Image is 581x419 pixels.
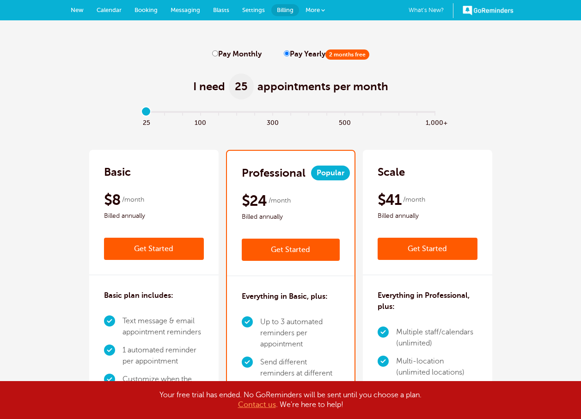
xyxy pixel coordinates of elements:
[409,3,453,18] a: What's New?
[336,117,354,127] span: 500
[242,291,328,302] h3: Everything in Basic, plus:
[71,6,84,13] span: New
[426,117,444,127] span: 1,000+
[97,6,122,13] span: Calendar
[396,352,477,382] li: Multi-location (unlimited locations)
[122,370,204,400] li: Customize when the reminder is sent
[104,210,204,222] span: Billed annually
[104,191,121,209] span: $8
[212,50,218,56] input: Pay Monthly
[271,4,299,16] a: Billing
[122,194,144,205] span: /month
[242,191,267,210] span: $24
[122,341,204,370] li: 1 automated reminder per appointment
[378,238,477,260] a: Get Started
[191,117,209,127] span: 100
[269,195,291,206] span: /month
[137,117,155,127] span: 25
[284,50,369,59] label: Pay Yearly
[104,165,131,179] h2: Basic
[212,50,262,59] label: Pay Monthly
[229,74,254,99] span: 25
[263,117,281,127] span: 300
[213,6,229,13] span: Blasts
[378,290,477,312] h3: Everything in Professional, plus:
[396,323,477,352] li: Multiple staff/calendars (unlimited)
[260,353,340,394] li: Send different reminders at different times
[104,290,173,301] h3: Basic plan includes:
[257,79,388,94] span: appointments per month
[122,312,204,341] li: Text message & email appointment reminders
[403,194,425,205] span: /month
[378,191,402,209] span: $41
[242,166,306,180] h2: Professional
[171,6,200,13] span: Messaging
[238,401,276,409] a: Contact us
[311,166,350,180] span: Popular
[242,239,340,261] a: Get Started
[325,49,369,60] span: 2 months free
[104,238,204,260] a: Get Started
[260,313,340,353] li: Up to 3 automated reminders per appointment
[242,6,265,13] span: Settings
[135,6,158,13] span: Booking
[306,6,320,13] span: More
[193,79,225,94] span: I need
[277,6,294,13] span: Billing
[284,50,290,56] input: Pay Yearly2 months free
[242,211,340,222] span: Billed annually
[378,210,477,222] span: Billed annually
[60,390,522,410] div: Your free trial has ended. No GoReminders will be sent until you choose a plan. . We're here to h...
[378,165,405,179] h2: Scale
